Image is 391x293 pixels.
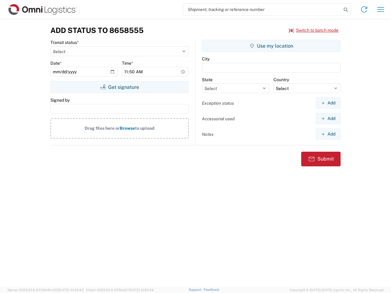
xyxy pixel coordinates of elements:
[202,132,214,137] label: Notes
[7,288,83,292] span: Server: 2025.20.0-970904bc0f3
[183,4,342,15] input: Shipment, tracking or reference number
[316,113,341,124] button: Add
[202,40,341,52] button: Use my location
[204,288,219,291] a: Feedback
[50,97,70,103] label: Signed by
[50,26,144,35] h3: Add Status to 8658555
[202,77,213,82] label: State
[86,288,154,292] span: Client: 2025.20.0-035ba07
[50,40,79,45] label: Transit status
[120,126,135,131] span: Browse
[290,287,384,293] span: Copyright © [DATE]-[DATE] Agistix Inc., All Rights Reserved
[50,81,189,93] button: Get signature
[129,288,154,292] span: [DATE] 10:52:44
[273,77,289,82] label: Country
[135,126,155,131] span: to upload
[301,152,341,166] button: Submit
[316,128,341,140] button: Add
[202,100,234,106] label: Exception status
[189,288,204,291] a: Support
[202,116,235,121] label: Accessorial used
[85,126,120,131] span: Drag files here or
[316,97,341,109] button: Add
[122,60,133,66] label: Time
[59,288,83,292] span: [DATE] 10:43:43
[289,25,338,35] button: Switch to batch mode
[50,60,62,66] label: Date
[202,56,210,62] label: City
